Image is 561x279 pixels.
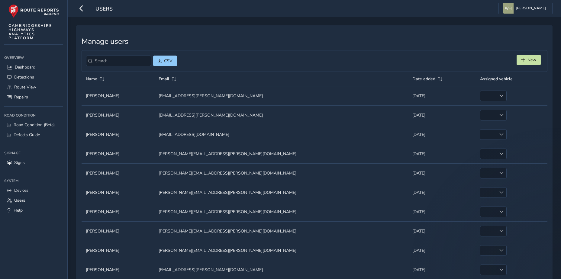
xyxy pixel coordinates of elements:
td: [PERSON_NAME] [82,86,154,105]
a: Route View [4,82,63,92]
td: [PERSON_NAME] [82,125,154,144]
td: [DATE] [408,86,476,105]
img: diamond-layout [503,3,514,14]
td: [PERSON_NAME][EMAIL_ADDRESS][PERSON_NAME][DOMAIN_NAME] [154,183,408,202]
td: [DATE] [408,163,476,183]
a: Dashboard [4,62,63,72]
a: Defects Guide [4,130,63,140]
span: Name [86,76,97,82]
span: Defects Guide [14,132,40,138]
td: [PERSON_NAME][EMAIL_ADDRESS][PERSON_NAME][DOMAIN_NAME] [154,163,408,183]
span: Users [14,197,25,203]
iframe: Intercom live chat [540,258,555,273]
span: Email [159,76,169,82]
td: [DATE] [408,125,476,144]
a: Road Condition (Beta) [4,120,63,130]
td: [EMAIL_ADDRESS][PERSON_NAME][DOMAIN_NAME] [154,86,408,105]
input: Search... [86,56,151,66]
div: Road Condition [4,111,63,120]
span: Repairs [14,94,28,100]
button: [PERSON_NAME] [503,3,548,14]
td: [PERSON_NAME] [82,221,154,241]
span: Date added [412,76,435,82]
span: Help [14,207,23,213]
span: Signs [14,160,25,165]
td: [PERSON_NAME] [82,144,154,163]
span: CAMBRIDGESHIRE HIGHWAYS ANALYTICS PLATFORM [8,24,52,40]
span: CSV [164,58,172,64]
td: [DATE] [408,221,476,241]
td: [EMAIL_ADDRESS][PERSON_NAME][DOMAIN_NAME] [154,105,408,125]
span: Assigned vehicle [480,76,513,82]
a: Detections [4,72,63,82]
button: CSV [153,56,177,66]
td: [PERSON_NAME][EMAIL_ADDRESS][PERSON_NAME][DOMAIN_NAME] [154,144,408,163]
span: Detections [14,74,34,80]
td: [PERSON_NAME][EMAIL_ADDRESS][PERSON_NAME][DOMAIN_NAME] [154,202,408,221]
td: [DATE] [408,183,476,202]
span: Devices [14,188,28,193]
div: Signage [4,149,63,158]
td: [EMAIL_ADDRESS][DOMAIN_NAME] [154,125,408,144]
span: [PERSON_NAME] [516,3,546,14]
a: Repairs [4,92,63,102]
td: [PERSON_NAME] [82,241,154,260]
a: Devices [4,185,63,195]
button: New [517,55,541,65]
td: [DATE] [408,144,476,163]
a: Signs [4,158,63,168]
span: Road Condition (Beta) [14,122,55,128]
td: [DATE] [408,241,476,260]
td: [PERSON_NAME] [82,163,154,183]
a: Users [4,195,63,205]
td: [DATE] [408,105,476,125]
td: [PERSON_NAME][EMAIL_ADDRESS][PERSON_NAME][DOMAIN_NAME] [154,221,408,241]
td: [PERSON_NAME] [82,202,154,221]
h3: Manage users [82,37,547,46]
span: Dashboard [15,64,35,70]
div: System [4,176,63,185]
td: [PERSON_NAME] [82,183,154,202]
td: [PERSON_NAME] [82,105,154,125]
td: [DATE] [408,202,476,221]
span: Users [95,5,113,14]
span: New [527,57,536,63]
span: Route View [14,84,36,90]
img: rr logo [8,4,59,18]
div: Overview [4,53,63,62]
td: [PERSON_NAME][EMAIL_ADDRESS][PERSON_NAME][DOMAIN_NAME] [154,241,408,260]
a: Help [4,205,63,215]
